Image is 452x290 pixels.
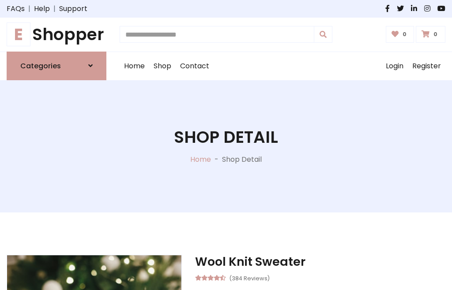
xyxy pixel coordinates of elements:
[149,52,176,80] a: Shop
[176,52,214,80] a: Contact
[7,22,30,46] span: E
[7,25,106,45] h1: Shopper
[408,52,445,80] a: Register
[229,272,270,283] small: (384 Reviews)
[416,26,445,43] a: 0
[381,52,408,80] a: Login
[174,127,278,147] h1: Shop Detail
[211,154,222,165] p: -
[25,4,34,14] span: |
[431,30,440,38] span: 0
[195,255,445,269] h3: Wool Knit Sweater
[7,25,106,45] a: EShopper
[7,4,25,14] a: FAQs
[50,4,59,14] span: |
[7,52,106,80] a: Categories
[59,4,87,14] a: Support
[120,52,149,80] a: Home
[20,62,61,70] h6: Categories
[222,154,262,165] p: Shop Detail
[400,30,409,38] span: 0
[34,4,50,14] a: Help
[386,26,414,43] a: 0
[190,154,211,164] a: Home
